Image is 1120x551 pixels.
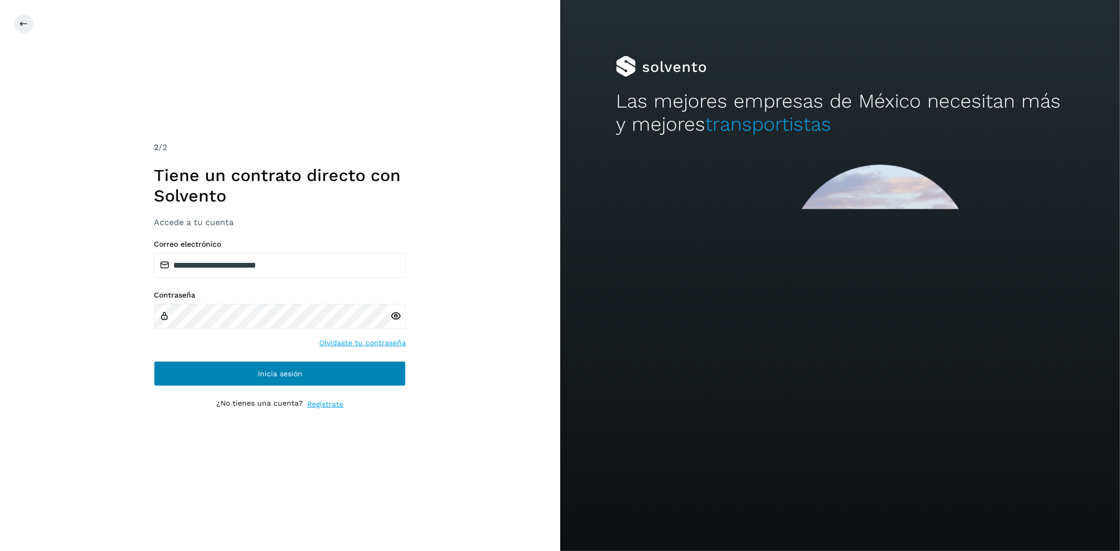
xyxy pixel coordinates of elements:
[154,141,406,154] div: /2
[705,113,831,135] span: transportistas
[216,399,303,410] p: ¿No tienes una cuenta?
[154,291,406,300] label: Contraseña
[154,240,406,249] label: Correo electrónico
[154,142,159,152] span: 2
[258,370,302,377] span: Inicia sesión
[307,399,343,410] a: Regístrate
[154,165,406,206] h1: Tiene un contrato directo con Solvento
[319,337,406,348] a: Olvidaste tu contraseña
[616,90,1064,136] h2: Las mejores empresas de México necesitan más y mejores
[154,217,406,227] h3: Accede a tu cuenta
[154,361,406,386] button: Inicia sesión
